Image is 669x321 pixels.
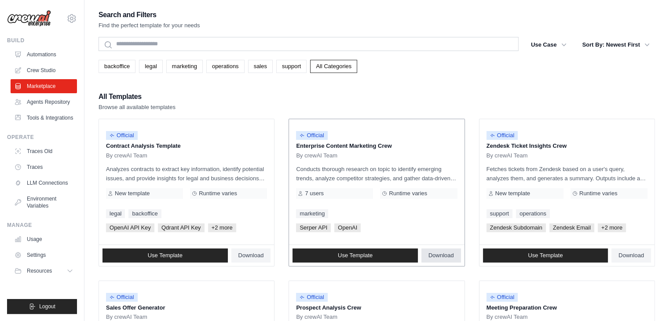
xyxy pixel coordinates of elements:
[334,223,361,232] span: OpenAI
[11,232,77,246] a: Usage
[106,142,267,150] p: Contract Analysis Template
[296,209,328,218] a: marketing
[106,152,147,159] span: By crewAI Team
[231,248,271,263] a: Download
[11,192,77,213] a: Environment Variables
[115,190,150,197] span: New template
[27,267,52,274] span: Resources
[11,248,77,262] a: Settings
[310,60,357,73] a: All Categories
[486,209,512,218] a: support
[99,103,175,112] p: Browse all available templates
[128,209,161,218] a: backoffice
[106,293,138,302] span: Official
[549,223,594,232] span: Zendesk Email
[486,314,528,321] span: By crewAI Team
[7,37,77,44] div: Build
[292,248,418,263] a: Use Template
[483,248,608,263] a: Use Template
[158,223,205,232] span: Qdrant API Key
[618,252,644,259] span: Download
[106,223,154,232] span: OpenAI API Key
[99,21,200,30] p: Find the perfect template for your needs
[611,248,651,263] a: Download
[486,131,518,140] span: Official
[486,164,647,183] p: Fetches tickets from Zendesk based on a user's query, analyzes them, and generates a summary. Out...
[39,303,55,310] span: Logout
[106,303,267,312] p: Sales Offer Generator
[526,37,572,53] button: Use Case
[296,131,328,140] span: Official
[11,160,77,174] a: Traces
[486,223,546,232] span: Zendesk Subdomain
[579,190,618,197] span: Runtime varies
[99,91,175,103] h2: All Templates
[296,164,457,183] p: Conducts thorough research on topic to identify emerging trends, analyze competitor strategies, a...
[516,209,550,218] a: operations
[486,142,647,150] p: Zendesk Ticket Insights Crew
[208,223,236,232] span: +2 more
[148,252,183,259] span: Use Template
[296,314,337,321] span: By crewAI Team
[11,79,77,93] a: Marketplace
[486,303,647,312] p: Meeting Preparation Crew
[7,10,51,27] img: Logo
[99,9,200,21] h2: Search and Filters
[238,252,264,259] span: Download
[11,47,77,62] a: Automations
[11,176,77,190] a: LLM Connections
[139,60,162,73] a: legal
[11,111,77,125] a: Tools & Integrations
[421,248,461,263] a: Download
[248,60,273,73] a: sales
[11,63,77,77] a: Crew Studio
[276,60,307,73] a: support
[11,264,77,278] button: Resources
[166,60,203,73] a: marketing
[598,223,626,232] span: +2 more
[7,299,77,314] button: Logout
[7,222,77,229] div: Manage
[106,164,267,183] p: Analyzes contracts to extract key information, identify potential issues, and provide insights fo...
[206,60,245,73] a: operations
[102,248,228,263] a: Use Template
[11,144,77,158] a: Traces Old
[338,252,373,259] span: Use Template
[106,209,125,218] a: legal
[577,37,655,53] button: Sort By: Newest First
[199,190,237,197] span: Runtime varies
[296,293,328,302] span: Official
[106,131,138,140] span: Official
[296,142,457,150] p: Enterprise Content Marketing Crew
[486,293,518,302] span: Official
[99,60,135,73] a: backoffice
[7,134,77,141] div: Operate
[305,190,324,197] span: 7 users
[389,190,427,197] span: Runtime varies
[495,190,530,197] span: New template
[428,252,454,259] span: Download
[296,303,457,312] p: Prospect Analysis Crew
[486,152,528,159] span: By crewAI Team
[106,314,147,321] span: By crewAI Team
[11,95,77,109] a: Agents Repository
[296,152,337,159] span: By crewAI Team
[296,223,331,232] span: Serper API
[528,252,563,259] span: Use Template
